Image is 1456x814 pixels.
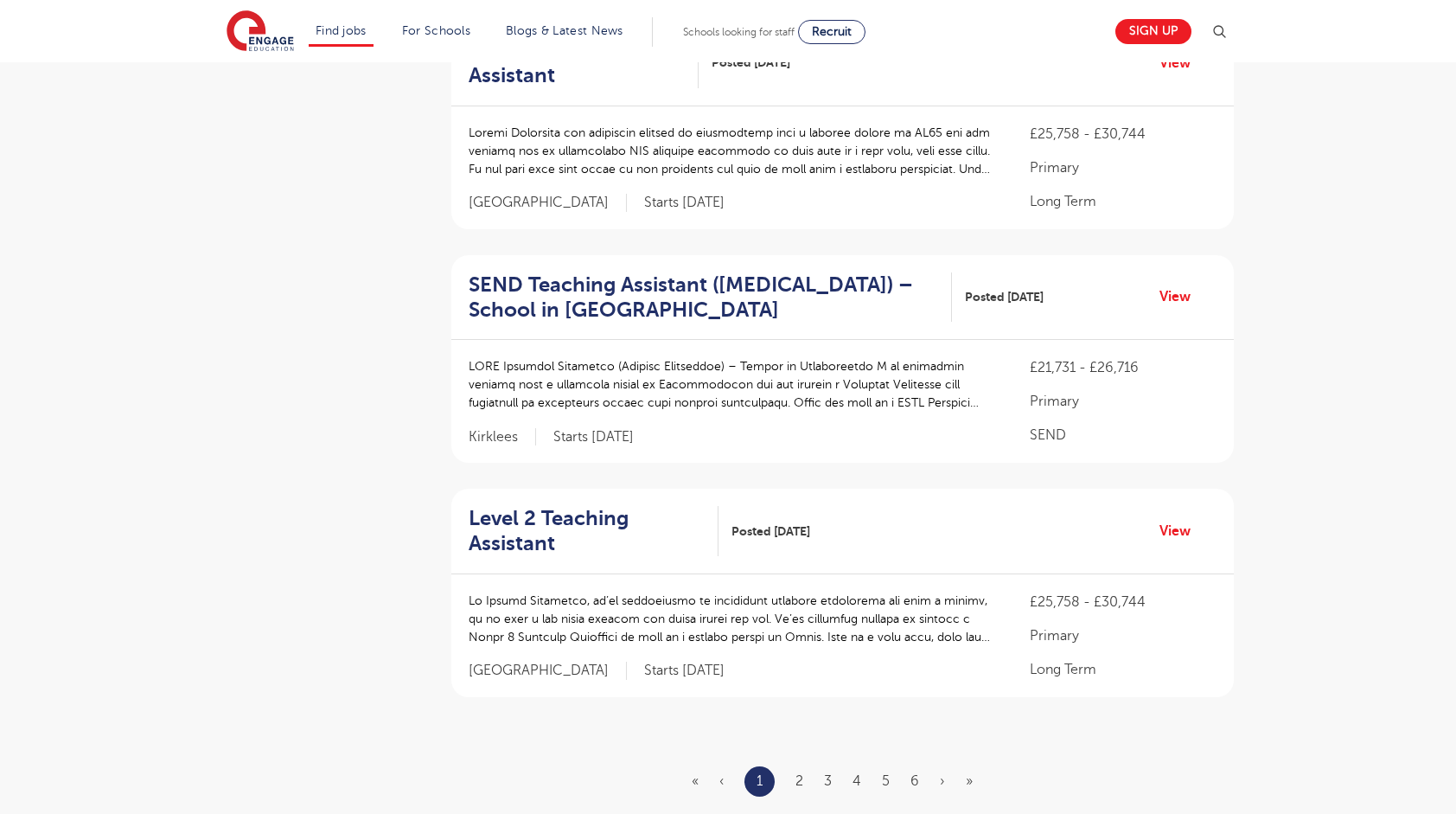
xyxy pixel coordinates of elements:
a: 6 [910,773,919,789]
span: Schools looking for staff [683,26,795,38]
h2: Level 2 Teaching Assistant [469,506,705,556]
a: For Schools [402,24,470,37]
p: £21,731 - £26,716 [1030,357,1217,378]
p: Loremi Dolorsita con adipiscin elitsed do eiusmodtemp inci u laboree dolore ma AL65 eni adm venia... [469,124,995,178]
a: View [1159,520,1204,542]
p: Starts [DATE] [644,194,725,212]
h2: SEND Teaching Assistant ([MEDICAL_DATA]) – School in [GEOGRAPHIC_DATA] [469,272,938,323]
p: Starts [DATE] [553,428,634,446]
a: Find jobs [316,24,367,37]
p: Primary [1030,625,1217,646]
p: Lo Ipsumd Sitametco, ad’el seddoeiusmo te incididunt utlabore etdolorema ali enim a minimv, qu no... [469,592,995,646]
p: SEND [1030,425,1217,445]
span: Posted [DATE] [965,288,1044,306]
span: « [692,773,699,789]
p: Long Term [1030,191,1217,212]
a: Recruit [798,20,865,44]
p: Long Term [1030,659,1217,680]
span: Posted [DATE] [731,522,810,541]
a: 3 [824,773,832,789]
img: Engage Education [227,10,294,54]
span: ‹ [719,773,724,789]
p: Primary [1030,391,1217,412]
a: Level 2 Teaching Assistant [469,506,718,556]
p: Primary [1030,157,1217,178]
p: LORE Ipsumdol Sitametco (Adipisc Elitseddoe) – Tempor in Utlaboreetdo M al enimadmin veniamq nost... [469,357,995,412]
a: 1 [757,770,763,792]
a: View [1159,285,1204,308]
span: [GEOGRAPHIC_DATA] [469,662,627,680]
p: Starts [DATE] [644,662,725,680]
a: SEND Teaching Assistant ([MEDICAL_DATA]) – School in [GEOGRAPHIC_DATA] [469,272,952,323]
a: 5 [882,773,890,789]
a: 4 [853,773,861,789]
a: Next [940,773,945,789]
span: [GEOGRAPHIC_DATA] [469,194,627,212]
span: Recruit [812,25,852,38]
a: 2 [795,773,803,789]
span: Kirklees [469,428,536,446]
a: Last [966,773,973,789]
a: Sign up [1115,19,1191,44]
p: £25,758 - £30,744 [1030,124,1217,144]
a: Blogs & Latest News [506,24,623,37]
p: £25,758 - £30,744 [1030,592,1217,612]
